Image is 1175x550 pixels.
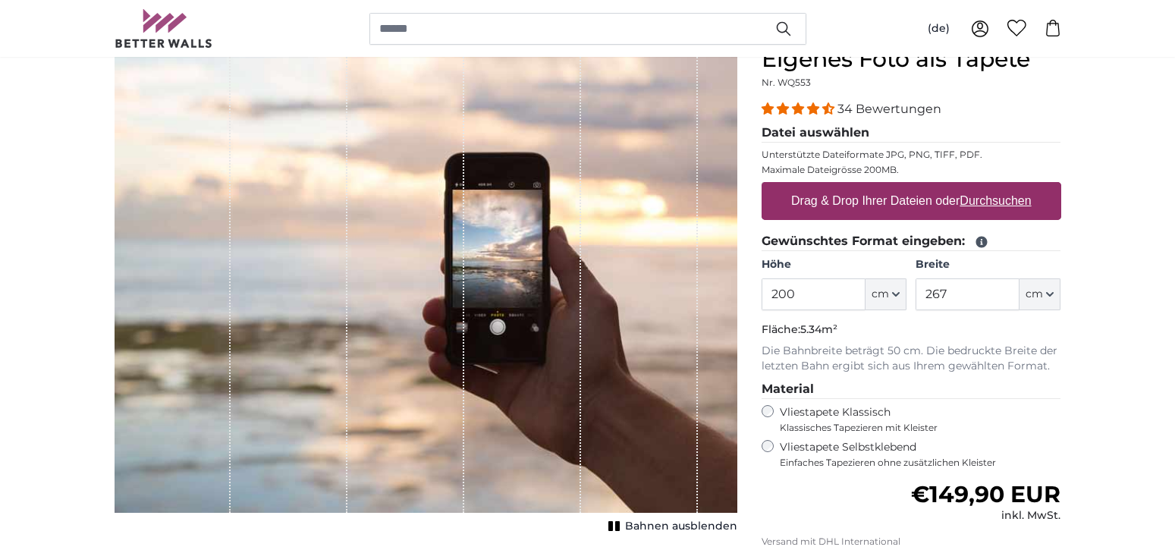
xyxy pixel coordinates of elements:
[916,15,962,42] button: (de)
[115,46,737,537] div: 1 of 1
[916,257,1060,272] label: Breite
[762,322,1061,338] p: Fläche:
[911,480,1060,508] span: €149,90 EUR
[780,457,1061,469] span: Einfaches Tapezieren ohne zusätzlichen Kleister
[837,102,941,116] span: 34 Bewertungen
[780,405,1048,434] label: Vliestapete Klassisch
[604,516,737,537] button: Bahnen ausblenden
[762,164,1061,176] p: Maximale Dateigrösse 200MB.
[625,519,737,534] span: Bahnen ausblenden
[960,194,1031,207] u: Durchsuchen
[800,322,837,336] span: 5.34m²
[780,422,1048,434] span: Klassisches Tapezieren mit Kleister
[866,278,906,310] button: cm
[762,77,811,88] span: Nr. WQ553
[762,46,1061,73] h1: Eigenes Foto als Tapete
[762,380,1061,399] legend: Material
[762,124,1061,143] legend: Datei auswählen
[872,287,889,302] span: cm
[911,508,1060,523] div: inkl. MwSt.
[762,232,1061,251] legend: Gewünschtes Format eingeben:
[785,186,1038,216] label: Drag & Drop Ihrer Dateien oder
[115,9,213,48] img: Betterwalls
[762,102,837,116] span: 4.32 stars
[1019,278,1060,310] button: cm
[1026,287,1043,302] span: cm
[762,257,906,272] label: Höhe
[762,149,1061,161] p: Unterstützte Dateiformate JPG, PNG, TIFF, PDF.
[762,536,1061,548] p: Versand mit DHL International
[780,440,1061,469] label: Vliestapete Selbstklebend
[762,344,1061,374] p: Die Bahnbreite beträgt 50 cm. Die bedruckte Breite der letzten Bahn ergibt sich aus Ihrem gewählt...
